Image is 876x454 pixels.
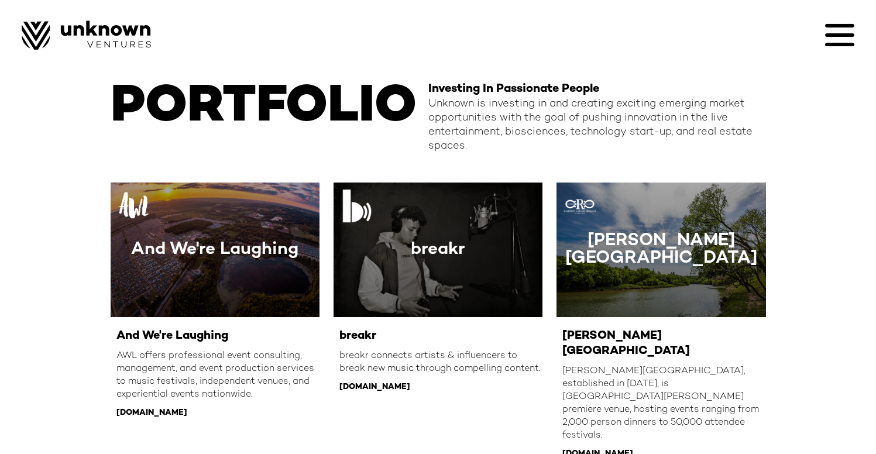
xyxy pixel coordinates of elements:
div: [PERSON_NAME][GEOGRAPHIC_DATA] [565,232,757,267]
div: breakr [339,329,542,344]
div: [DOMAIN_NAME] [339,381,542,393]
h1: PORTFOLIO [111,82,417,153]
div: breakr connects artists & influencers to break new music through compelling content. [339,350,542,376]
div: And We're Laughing [131,241,298,259]
div: [DOMAIN_NAME] [116,407,320,419]
div: [PERSON_NAME][GEOGRAPHIC_DATA] [562,329,765,359]
a: breakrbreakrbreakr connects artists & influencers to break new music through compelling content.[... [334,183,542,393]
div: AWL offers professional event consulting, management, and event production services to music fest... [116,350,320,401]
strong: Investing In Passionate People [428,83,599,95]
img: Image of Unknown Ventures Logo. [22,20,151,50]
a: And We're LaughingAnd We're LaughingAWL offers professional event consulting, management, and eve... [111,183,320,419]
div: [PERSON_NAME][GEOGRAPHIC_DATA], established in [DATE], is [GEOGRAPHIC_DATA][PERSON_NAME] premiere... [562,365,765,442]
div: Unknown is investing in and creating exciting emerging market opportunities with the goal of push... [428,97,766,153]
div: And We're Laughing [116,329,320,344]
div: breakr [411,241,465,259]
